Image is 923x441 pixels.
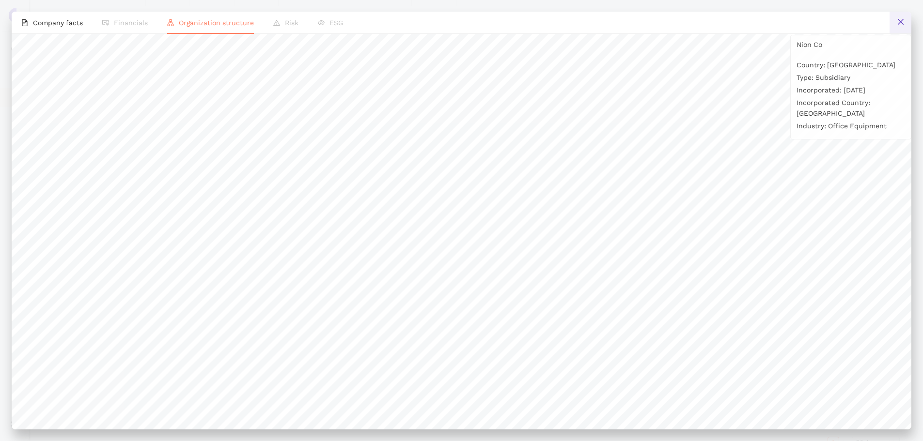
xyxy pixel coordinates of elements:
[797,35,905,54] div: Nion Co
[318,19,325,26] span: eye
[167,19,174,26] span: apartment
[329,19,343,27] span: ESG
[797,72,905,83] p: Type: Subsidiary
[285,19,298,27] span: Risk
[102,19,109,26] span: fund-view
[797,60,905,70] p: Country: [GEOGRAPHIC_DATA]
[33,19,83,27] span: Company facts
[273,19,280,26] span: warning
[897,18,905,26] span: close
[114,19,148,27] span: Financials
[179,19,254,27] span: Organization structure
[797,121,905,131] p: Industry: Office Equipment
[797,85,905,95] p: Incorporated: [DATE]
[890,12,911,33] button: close
[797,97,905,119] p: Incorporated Country: [GEOGRAPHIC_DATA]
